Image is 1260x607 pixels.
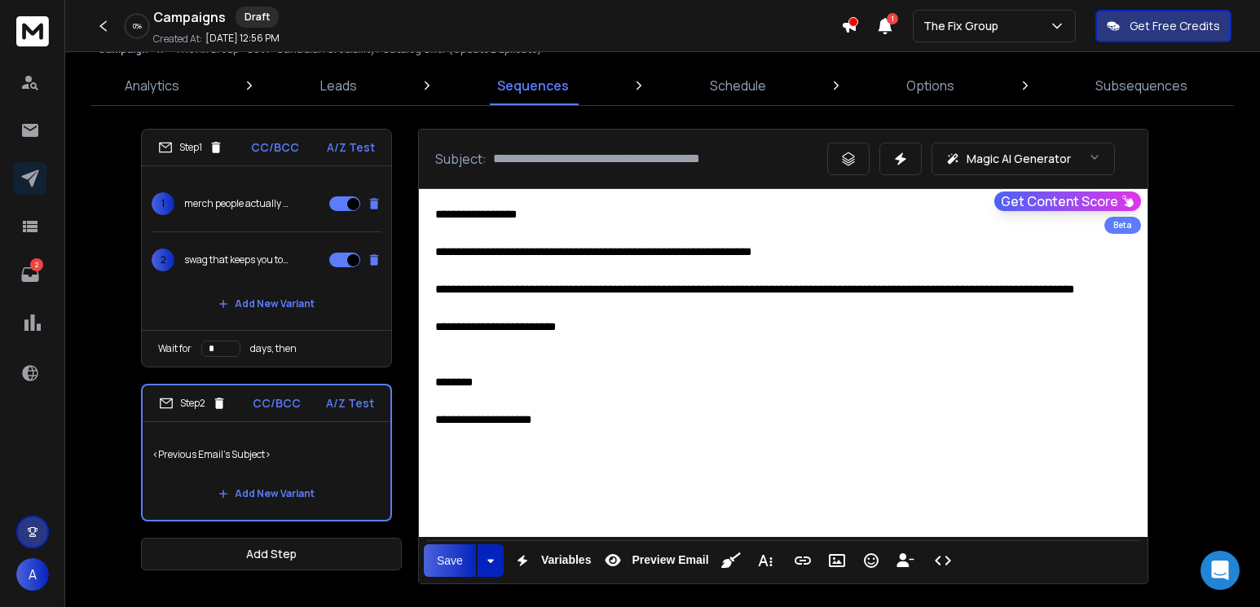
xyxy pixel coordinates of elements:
button: A [16,558,49,591]
p: 0 % [133,21,142,31]
a: Schedule [700,66,776,105]
button: Insert Unsubscribe Link [890,544,921,577]
button: Preview Email [597,544,712,577]
p: A/Z Test [326,395,374,411]
div: Open Intercom Messenger [1201,551,1240,590]
button: Get Content Score [994,191,1141,211]
p: Subject: [435,149,487,169]
button: Clean HTML [716,544,747,577]
p: Wait for [158,342,192,355]
button: Insert Image (⌘P) [822,544,852,577]
p: Subsequences [1095,76,1187,95]
p: swag that keeps you top of mind [184,253,289,266]
p: Analytics [125,76,179,95]
p: merch people actually keep [184,197,289,210]
button: Magic AI Generator [932,143,1115,175]
button: Code View [927,544,958,577]
span: Variables [538,553,595,567]
p: Schedule [710,76,766,95]
p: Sequences [497,76,569,95]
div: Step 2 [159,396,227,411]
p: <Previous Email's Subject> [152,432,381,477]
p: Created At: [153,33,202,46]
div: Step 1 [158,140,223,155]
p: days, then [250,342,297,355]
p: A/Z Test [327,139,375,156]
div: Beta [1104,217,1141,234]
p: Magic AI Generator [967,151,1071,167]
span: 1 [887,13,898,24]
button: Insert Link (⌘K) [787,544,818,577]
button: Add Step [141,538,402,570]
button: More Text [750,544,781,577]
p: [DATE] 12:56 PM [205,32,280,45]
li: Step2CC/BCCA/Z Test<Previous Email's Subject>Add New Variant [141,384,392,521]
a: Sequences [487,66,579,105]
button: Emoticons [856,544,887,577]
button: Add New Variant [205,288,328,320]
p: CC/BCC [251,139,299,156]
button: Variables [507,544,595,577]
a: Leads [311,66,367,105]
span: Preview Email [628,553,712,567]
p: Options [906,76,954,95]
a: Options [897,66,964,105]
p: The Fix Group [923,18,1005,34]
h1: Campaigns [153,7,226,27]
span: 2 [152,249,174,271]
span: 1 [152,192,174,215]
div: Draft [236,7,279,28]
button: Save [424,544,476,577]
button: Get Free Credits [1095,10,1231,42]
p: CC/BCC [253,395,301,411]
p: Leads [320,76,357,95]
p: Get Free Credits [1130,18,1220,34]
a: Subsequences [1086,66,1197,105]
p: 2 [30,258,43,271]
li: Step1CC/BCCA/Z Test1merch people actually keep2swag that keeps you top of mindAdd New VariantWait... [141,129,392,367]
a: 2 [14,258,46,291]
button: Add New Variant [205,477,328,510]
a: Analytics [115,66,189,105]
